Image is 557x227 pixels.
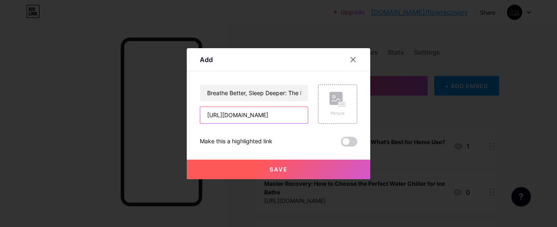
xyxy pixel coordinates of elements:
[270,166,288,173] span: Save
[329,110,346,116] div: Picture
[200,107,308,123] input: URL
[187,160,370,179] button: Save
[200,55,213,65] div: Add
[200,85,308,101] input: Title
[200,137,272,147] div: Make this a highlighted link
